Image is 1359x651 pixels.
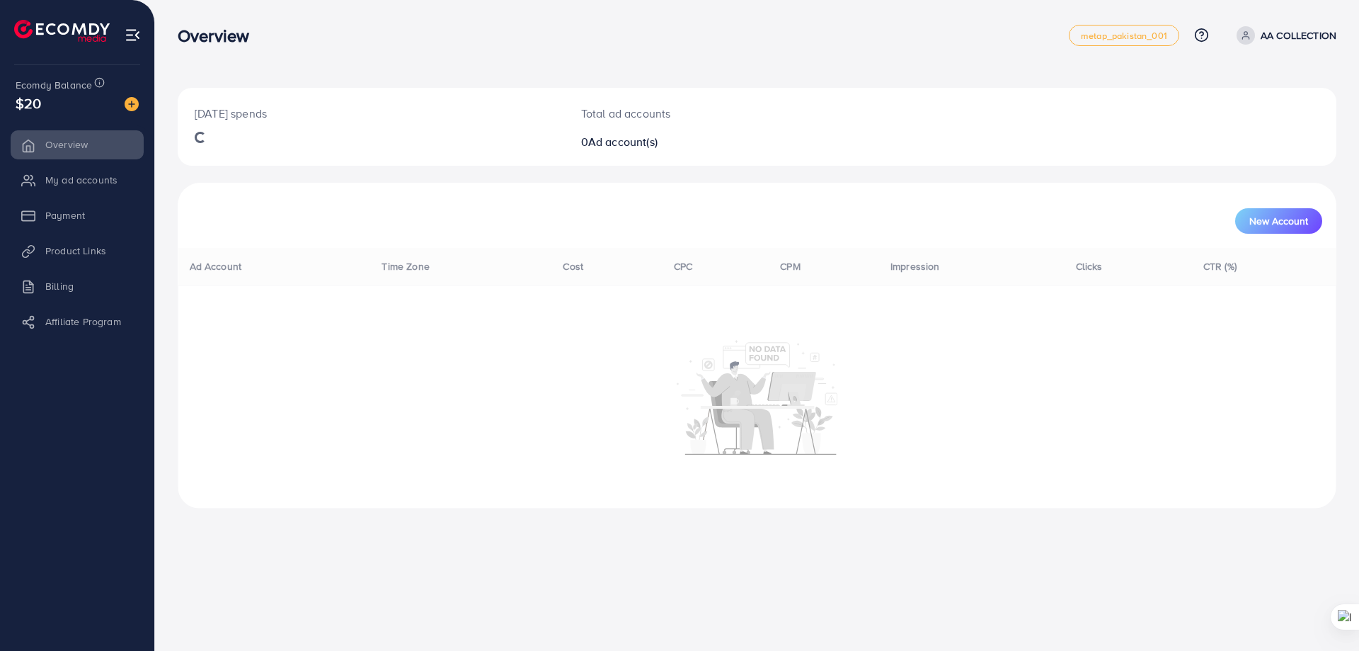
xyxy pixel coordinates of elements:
span: $20 [16,93,41,113]
img: image [125,97,139,111]
h2: 0 [581,135,837,149]
p: AA COLLECTION [1261,27,1336,44]
button: New Account [1235,208,1322,234]
a: AA COLLECTION [1231,26,1336,45]
span: metap_pakistan_001 [1081,31,1167,40]
a: metap_pakistan_001 [1069,25,1179,46]
h3: Overview [178,26,260,46]
img: menu [125,27,141,43]
p: Total ad accounts [581,105,837,122]
span: Ad account(s) [588,134,658,149]
p: [DATE] spends [195,105,547,122]
span: Ecomdy Balance [16,78,92,92]
span: New Account [1249,216,1308,226]
img: logo [14,20,110,42]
